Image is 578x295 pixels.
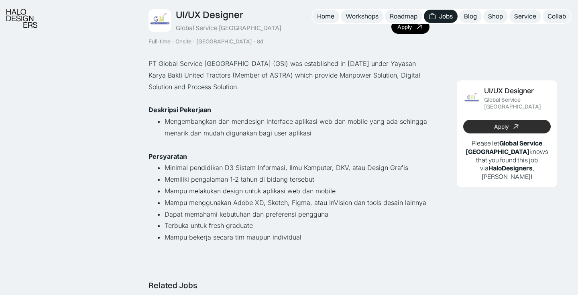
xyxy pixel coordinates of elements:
[547,12,566,20] div: Collab
[488,164,533,172] b: HaloDesigners
[317,12,334,20] div: Home
[165,162,429,174] li: Minimal pendidikan D3 Sistem Informasi, Ilmu Komputer, DKV, atau Design Grafis
[484,87,534,95] div: UI/UX Designer
[149,106,211,114] strong: Deskripsi Pekerjaan
[494,123,509,130] div: Apply
[165,116,429,139] li: Mengembangkan dan mendesign interface aplikasi web dan mobile yang ada sehingga menarik dan mudah...
[464,12,477,20] div: Blog
[149,243,429,255] p: ‍
[149,152,187,160] strong: Persyaratan
[390,12,417,20] div: Roadmap
[149,38,171,45] div: Full-time
[149,58,429,92] p: PT Global Service [GEOGRAPHIC_DATA] (GSI) was established in [DATE] under Yayasan Karya Bakti Uni...
[176,9,243,20] div: UI/UX Designer
[341,10,383,23] a: Workshops
[385,10,422,23] a: Roadmap
[165,185,429,197] li: Mampu melakukan design untuk aplikasi web dan mobile
[463,120,551,133] a: Apply
[483,10,508,23] a: Shop
[397,24,412,31] div: Apply
[484,97,551,111] div: Global Service [GEOGRAPHIC_DATA]
[312,10,339,23] a: Home
[466,139,542,156] b: Global Service [GEOGRAPHIC_DATA]
[175,38,191,45] div: Onsite
[165,231,429,243] li: Mampu bekerja secara tim maupun individual
[176,24,281,32] div: Global Service [GEOGRAPHIC_DATA]
[165,197,429,209] li: Mampu menggunakan Adobe XD, Sketch, Figma, atau InVision dan tools desain lainnya
[509,10,541,23] a: Service
[192,38,195,45] div: ·
[488,12,503,20] div: Shop
[459,10,482,23] a: Blog
[463,90,480,107] img: Job Image
[165,209,429,220] li: Dapat memahami kebutuhan dan preferensi pengguna
[424,10,458,23] a: Jobs
[149,139,429,151] p: ‍
[543,10,571,23] a: Collab
[391,20,429,34] a: Apply
[149,9,171,32] img: Job Image
[439,12,453,20] div: Jobs
[149,93,429,104] p: ‍
[346,12,379,20] div: Workshops
[171,38,175,45] div: ·
[196,38,252,45] div: [GEOGRAPHIC_DATA]
[257,38,263,45] div: 8d
[165,174,429,185] li: Memiliki pengalaman 1-2 tahun di bidang tersebut
[165,220,429,231] li: Terbuka untuk fresh graduate
[149,281,197,290] div: Related Jobs
[514,12,536,20] div: Service
[253,38,256,45] div: ·
[463,139,551,181] p: Please let knows that you found this job via , [PERSON_NAME]!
